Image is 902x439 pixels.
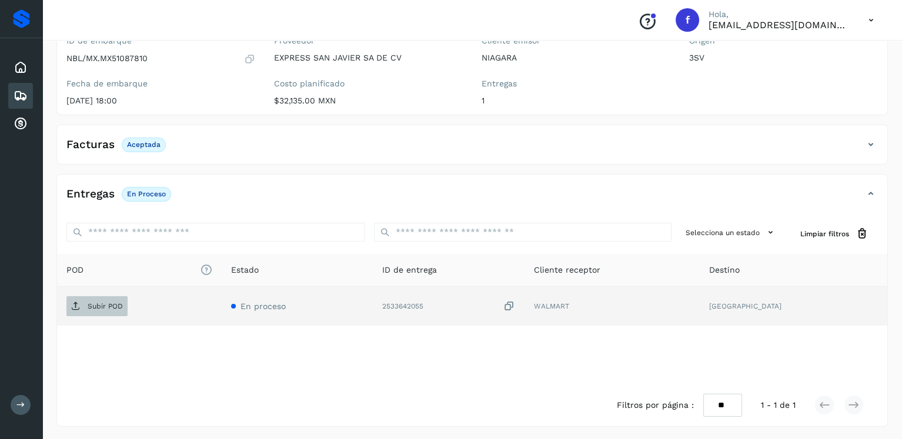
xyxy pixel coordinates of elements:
[127,190,166,198] p: En proceso
[66,264,212,276] span: POD
[709,9,850,19] p: Hola,
[66,138,115,152] h4: Facturas
[8,83,33,109] div: Embarques
[689,36,878,46] label: Origen
[66,36,255,46] label: ID de embarque
[66,296,128,316] button: Subir POD
[66,96,255,106] p: [DATE] 18:00
[482,36,670,46] label: Cliente emisor
[8,111,33,137] div: Cuentas por cobrar
[66,187,115,201] h4: Entregas
[482,79,670,89] label: Entregas
[761,399,796,411] span: 1 - 1 de 1
[240,301,286,311] span: En proceso
[681,223,781,242] button: Selecciona un estado
[382,300,515,313] div: 2533642055
[274,79,463,89] label: Costo planificado
[533,264,600,276] span: Cliente receptor
[274,53,463,63] p: EXPRESS SAN JAVIER SA DE CV
[700,287,887,326] td: [GEOGRAPHIC_DATA]
[8,55,33,81] div: Inicio
[57,135,887,164] div: FacturasAceptada
[617,399,694,411] span: Filtros por página :
[524,287,699,326] td: WALMART
[231,264,259,276] span: Estado
[274,36,463,46] label: Proveedor
[127,140,161,149] p: Aceptada
[709,264,740,276] span: Destino
[66,79,255,89] label: Fecha de embarque
[800,229,849,239] span: Limpiar filtros
[88,302,123,310] p: Subir POD
[66,53,148,63] p: NBL/MX.MX51087810
[382,264,437,276] span: ID de entrega
[57,184,887,213] div: EntregasEn proceso
[689,53,878,63] p: 3SV
[482,53,670,63] p: NIAGARA
[791,223,878,244] button: Limpiar filtros
[482,96,670,106] p: 1
[274,96,463,106] p: $32,135.00 MXN
[709,19,850,31] p: facturacion@expresssanjavier.com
